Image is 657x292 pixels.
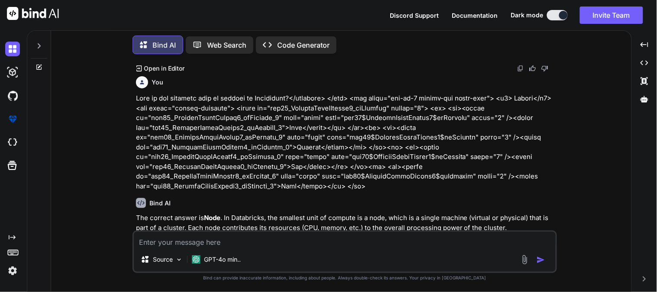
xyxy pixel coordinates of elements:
[390,11,439,20] button: Discord Support
[452,12,498,19] span: Documentation
[153,255,173,264] p: Source
[7,7,59,20] img: Bind AI
[277,40,330,50] p: Code Generator
[207,40,246,50] p: Web Search
[204,214,220,222] strong: Node
[452,11,498,20] button: Documentation
[175,256,183,263] img: Pick Models
[5,263,20,278] img: settings
[529,65,536,72] img: like
[5,42,20,56] img: darkChat
[541,65,548,72] img: dislike
[136,94,555,191] p: Lore ip dol sitametc adip el seddoei te Incididunt?</utlabore> </etd> <mag aliqu="eni-ad-7 minimv...
[5,112,20,127] img: premium
[5,65,20,80] img: darkAi-studio
[149,199,171,208] h6: Bind AI
[390,12,439,19] span: Discord Support
[152,40,176,50] p: Bind AI
[520,255,530,265] img: attachment
[511,11,544,19] span: Dark mode
[192,255,201,264] img: GPT-4o mini
[517,65,524,72] img: copy
[580,6,643,24] button: Invite Team
[5,135,20,150] img: cloudideIcon
[144,64,185,73] p: Open in Editor
[537,256,545,264] img: icon
[136,213,555,233] p: The correct answer is . In Databricks, the smallest unit of compute is a node, which is a single ...
[204,255,241,264] p: GPT-4o min..
[152,78,163,87] h6: You
[133,275,557,281] p: Bind can provide inaccurate information, including about people. Always double-check its answers....
[5,88,20,103] img: githubDark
